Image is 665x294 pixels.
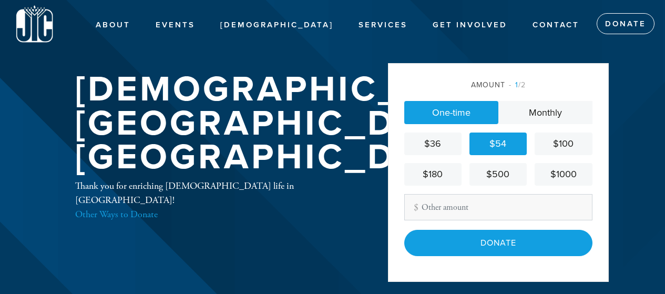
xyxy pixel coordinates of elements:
[404,79,592,90] div: Amount
[469,133,527,155] a: $54
[498,101,592,124] a: Monthly
[509,80,526,89] span: /2
[404,163,462,186] a: $180
[75,179,354,221] div: Thank you for enriching [DEMOGRAPHIC_DATA] life in [GEOGRAPHIC_DATA]!
[474,137,523,151] div: $54
[535,163,592,186] a: $1000
[404,194,592,220] input: Other amount
[351,15,415,35] a: Services
[469,163,527,186] a: $500
[404,230,592,256] input: Donate
[597,13,654,34] a: Donate
[535,133,592,155] a: $100
[148,15,203,35] a: Events
[408,137,457,151] div: $36
[75,73,515,175] h1: [DEMOGRAPHIC_DATA][GEOGRAPHIC_DATA] [GEOGRAPHIC_DATA]
[515,80,518,89] span: 1
[474,167,523,181] div: $500
[408,167,457,181] div: $180
[212,15,341,35] a: [DEMOGRAPHIC_DATA]
[539,137,588,151] div: $100
[539,167,588,181] div: $1000
[75,208,158,220] a: Other Ways to Donate
[425,15,515,35] a: Get Involved
[404,133,462,155] a: $36
[525,15,587,35] a: Contact
[88,15,138,35] a: About
[16,5,53,43] img: logo%20jic3_1%20copy.png
[404,101,498,124] a: One-time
